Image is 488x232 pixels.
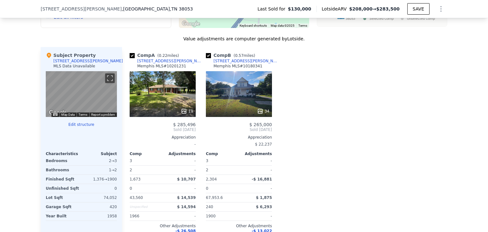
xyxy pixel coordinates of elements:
span: , [GEOGRAPHIC_DATA] [122,6,193,12]
div: 19 [181,108,193,114]
span: -$ 16,881 [252,177,272,181]
a: [STREET_ADDRESS][PERSON_NAME] [130,58,203,64]
text: Unselected Comp [407,17,435,21]
span: 0.57 [235,53,244,58]
div: Subject Property [46,52,96,58]
span: 0.22 [159,53,167,58]
div: Garage Sqft [46,202,80,211]
div: - [240,212,272,221]
span: Map data ©2025 [271,24,295,27]
div: [STREET_ADDRESS][PERSON_NAME] [213,58,280,64]
div: Lot Sqft [46,193,80,202]
span: 0 [206,186,208,191]
div: - [164,166,196,174]
button: Keyboard shortcuts [53,113,58,116]
span: [STREET_ADDRESS][PERSON_NAME] [41,6,122,12]
div: - [164,156,196,165]
span: $130,000 [288,6,311,12]
button: Keyboard shortcuts [240,24,267,28]
span: 67,953.6 [206,195,223,200]
div: Subject [81,151,117,156]
span: $ 6,293 [256,205,272,209]
a: Open this area in Google Maps (opens a new window) [180,20,201,28]
a: [STREET_ADDRESS][PERSON_NAME] [206,58,280,64]
div: 1900 [206,212,238,221]
img: Google [180,20,201,28]
button: Show Options [435,3,447,15]
div: Finished Sqft [46,175,80,184]
div: Unfinished Sqft [46,184,80,193]
div: Comp A [130,52,181,58]
span: Sold [DATE] [130,127,196,132]
span: ( miles) [155,53,181,58]
a: Report a problem [91,113,115,116]
text: 38053 [346,17,355,21]
span: Sold [DATE] [206,127,272,132]
a: Terms (opens in new tab) [298,24,307,27]
div: Other Adjustments [206,223,272,229]
span: $ 285,496 [173,122,196,127]
span: $208,000 [349,6,373,11]
div: Adjustments [239,151,272,156]
div: Appreciation [206,135,272,140]
span: Lotside ARV [322,6,349,12]
div: MLS Data Unavailable [53,64,95,69]
div: 74,052 [83,193,117,202]
div: Year Built [46,212,80,221]
span: $ 10,707 [177,177,196,181]
div: [STREET_ADDRESS][PERSON_NAME] [137,58,203,64]
a: Open this area in Google Maps (opens a new window) [47,109,68,117]
div: - [164,212,196,221]
span: Last Sold for [257,6,288,12]
span: 2,304 [206,177,217,181]
span: → [349,6,400,12]
div: Street View [46,71,117,117]
div: - [240,156,272,165]
span: $ 22,237 [255,142,272,147]
div: Comp [130,151,163,156]
span: $ 14,539 [177,195,196,200]
div: [STREET_ADDRESS][PERSON_NAME] [53,58,123,64]
span: , TN 38053 [170,6,193,11]
button: Map Data [61,113,75,117]
div: 2 → 3 [83,156,117,165]
div: 2 [130,166,161,174]
div: Adjustments [163,151,196,156]
span: 1,673 [130,177,140,181]
div: 2 [206,166,238,174]
span: 3 [130,159,132,163]
div: Comp [206,151,239,156]
span: 43,560 [130,195,143,200]
span: 3 [206,159,208,163]
div: - [240,184,272,193]
div: 420 [83,202,117,211]
div: Characteristics [46,151,81,156]
div: 1 → 2 [83,166,117,174]
div: - [130,140,196,149]
button: Edit structure [46,122,117,127]
div: Map [46,71,117,117]
a: Terms (opens in new tab) [78,113,87,116]
div: 0 [83,184,117,193]
div: - [164,184,196,193]
div: Comp B [206,52,258,58]
div: Memphis MLS # 10201231 [137,64,186,69]
div: 34 [257,108,269,114]
div: Unspecified [130,202,161,211]
div: 1958 [83,212,117,221]
span: 240 [206,205,213,209]
span: $ 14,594 [177,205,196,209]
span: 0 [130,186,132,191]
span: ( miles) [231,53,258,58]
span: $ 265,000 [249,122,272,127]
div: Bathrooms [46,166,80,174]
span: $ 1,875 [256,195,272,200]
div: Memphis MLS # 10180341 [213,64,262,69]
div: 1,376 → 1900 [83,175,117,184]
div: Value adjustments are computer generated by Lotside . [41,36,447,42]
div: - [240,166,272,174]
div: Appreciation [130,135,196,140]
div: Bedrooms [46,156,80,165]
button: Toggle fullscreen view [105,73,115,83]
img: Google [47,109,68,117]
